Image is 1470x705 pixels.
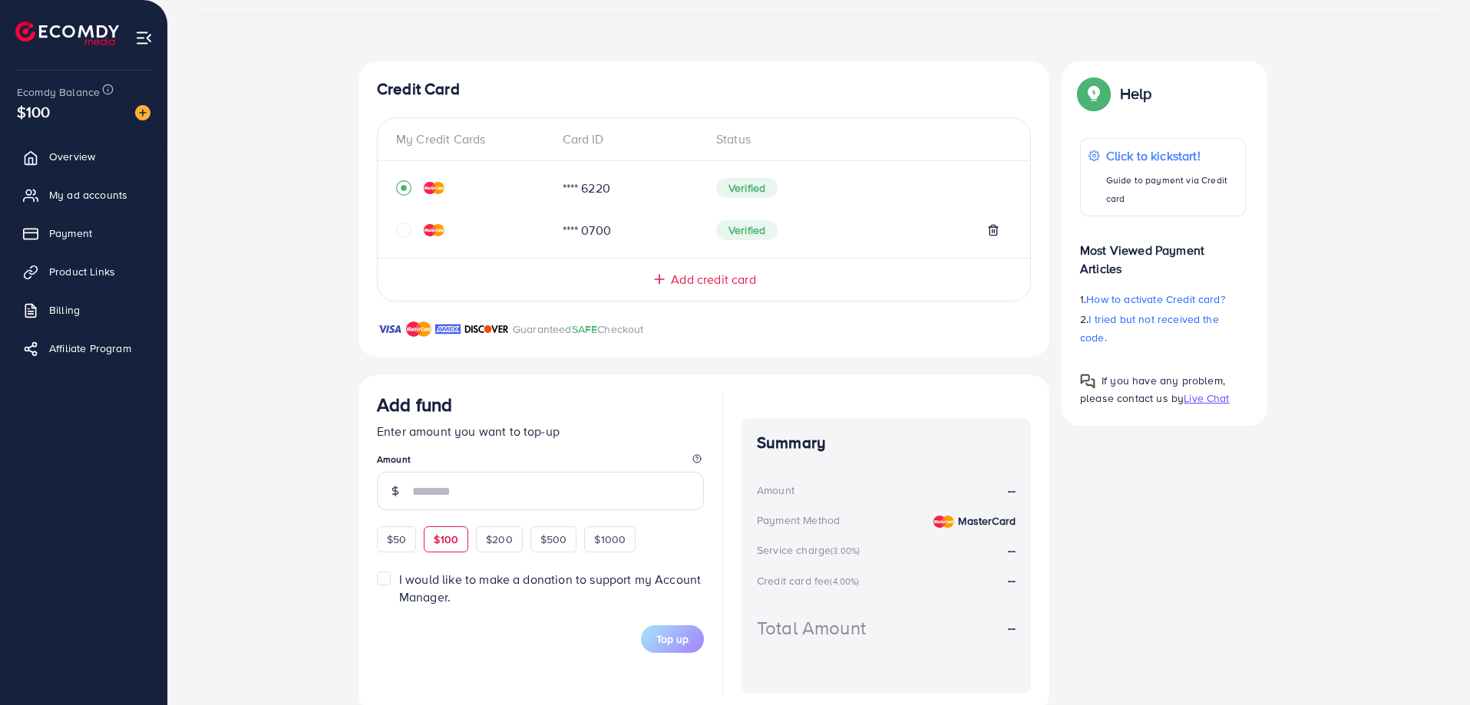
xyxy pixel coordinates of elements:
p: Help [1120,84,1152,103]
p: Enter amount you want to top-up [377,422,704,440]
img: brand [435,320,461,338]
small: (3.00%) [831,545,860,557]
span: Product Links [49,264,115,279]
svg: circle [396,222,411,238]
button: Top up [641,625,704,653]
span: Payment [49,226,92,241]
strong: -- [1008,482,1016,499]
span: If you have any problem, please contact us by [1080,373,1225,406]
strong: -- [1008,619,1016,637]
div: Credit card fee [757,573,864,588]
span: $100 [434,532,458,547]
p: Most Viewed Payment Articles [1080,229,1246,278]
a: Overview [12,141,156,172]
strong: MasterCard [958,513,1016,529]
span: SAFE [572,321,598,337]
span: Top up [656,631,689,647]
img: credit [933,516,954,528]
a: Affiliate Program [12,333,156,364]
h3: Add fund [377,394,452,416]
span: My ad accounts [49,187,127,203]
img: brand [377,320,402,338]
p: Guaranteed Checkout [513,320,644,338]
a: Payment [12,218,156,249]
span: How to activate Credit card? [1086,292,1224,307]
img: credit [424,224,444,236]
div: Amount [757,483,794,498]
svg: record circle [396,180,411,196]
div: Card ID [550,130,705,148]
span: I would like to make a donation to support my Account Manager. [399,571,701,605]
img: brand [464,320,509,338]
span: Verified [716,220,778,240]
span: $50 [387,532,406,547]
small: (4.00%) [830,575,859,588]
img: image [135,105,150,120]
strong: -- [1008,572,1016,588]
h4: Summary [757,433,1016,453]
span: Billing [49,302,80,318]
img: menu [135,29,153,47]
p: 1. [1080,290,1246,308]
a: Product Links [12,256,156,287]
div: My Credit Cards [396,130,550,148]
strong: -- [1008,542,1016,558]
img: logo [15,21,119,45]
a: My ad accounts [12,180,156,210]
span: Verified [716,178,778,198]
img: credit [424,182,444,194]
p: Guide to payment via Credit card [1106,171,1237,208]
h4: Credit Card [377,80,1031,99]
span: Add credit card [671,271,755,288]
iframe: Chat [1405,636,1458,693]
span: $500 [540,532,567,547]
p: 2. [1080,310,1246,347]
a: Billing [12,295,156,325]
legend: Amount [377,453,704,472]
p: Click to kickstart! [1106,147,1237,165]
div: Service charge [757,542,864,558]
div: Status [704,130,1012,148]
div: Payment Method [757,512,840,528]
img: brand [406,320,431,338]
img: Popup guide [1080,80,1108,107]
span: $200 [486,532,513,547]
span: Ecomdy Balance [17,84,100,100]
div: Total Amount [757,614,866,641]
span: Affiliate Program [49,341,131,356]
span: Live Chat [1184,390,1229,406]
span: Overview [49,149,95,164]
span: $1000 [594,532,626,547]
img: Popup guide [1080,374,1095,389]
span: $100 [17,100,51,123]
span: I tried but not received the code. [1080,311,1219,345]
